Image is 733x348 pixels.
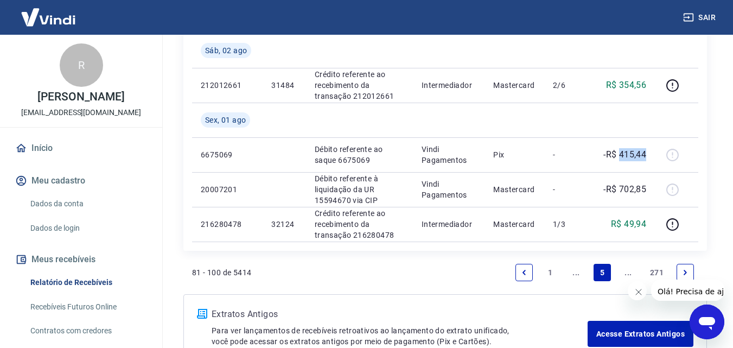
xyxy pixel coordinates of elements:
[690,305,724,339] iframe: Botão para abrir a janela de mensagens
[26,271,149,294] a: Relatório de Recebíveis
[515,264,533,281] a: Previous page
[197,309,207,319] img: ícone
[60,43,103,87] div: R
[13,136,149,160] a: Início
[493,149,536,160] p: Pix
[511,260,698,286] ul: Pagination
[13,169,149,193] button: Meu cadastro
[646,264,668,281] a: Page 271
[594,264,611,281] a: Page 5 is your current page
[651,280,724,301] iframe: Mensagem da empresa
[606,79,647,92] p: R$ 354,56
[201,149,254,160] p: 6675069
[201,80,254,91] p: 212012661
[201,184,254,195] p: 20007201
[677,264,694,281] a: Next page
[205,45,247,56] span: Sáb, 02 ago
[26,320,149,342] a: Contratos com credores
[493,184,536,195] p: Mastercard
[201,219,254,230] p: 216280478
[192,267,251,278] p: 81 - 100 de 5414
[13,248,149,271] button: Meus recebíveis
[588,321,693,347] a: Acesse Extratos Antigos
[205,115,246,125] span: Sex, 01 ago
[13,1,84,34] img: Vindi
[603,148,646,161] p: -R$ 415,44
[212,325,588,347] p: Para ver lançamentos de recebíveis retroativos ao lançamento do extrato unificado, você pode aces...
[603,183,646,196] p: -R$ 702,85
[493,80,536,91] p: Mastercard
[628,281,647,300] iframe: Fechar mensagem
[553,184,585,195] p: -
[315,144,404,166] p: Débito referente ao saque 6675069
[26,296,149,318] a: Recebíveis Futuros Online
[26,193,149,215] a: Dados da conta
[271,219,297,230] p: 32124
[553,219,585,230] p: 1/3
[315,208,404,241] p: Crédito referente ao recebimento da transação 216280478
[553,149,585,160] p: -
[21,107,141,118] p: [EMAIL_ADDRESS][DOMAIN_NAME]
[271,80,297,91] p: 31484
[493,219,536,230] p: Mastercard
[422,179,476,200] p: Vindi Pagamentos
[212,308,588,321] p: Extratos Antigos
[422,219,476,230] p: Intermediador
[37,91,124,103] p: [PERSON_NAME]
[681,8,720,28] button: Sair
[541,264,559,281] a: Page 1
[7,8,91,16] span: Olá! Precisa de ajuda?
[568,264,585,281] a: Jump backward
[422,80,476,91] p: Intermediador
[26,217,149,239] a: Dados de login
[553,80,585,91] p: 2/6
[422,144,476,166] p: Vindi Pagamentos
[315,173,404,206] p: Débito referente à liquidação da UR 15594670 via CIP
[611,218,646,231] p: R$ 49,94
[315,69,404,102] p: Crédito referente ao recebimento da transação 212012661
[620,264,637,281] a: Jump forward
